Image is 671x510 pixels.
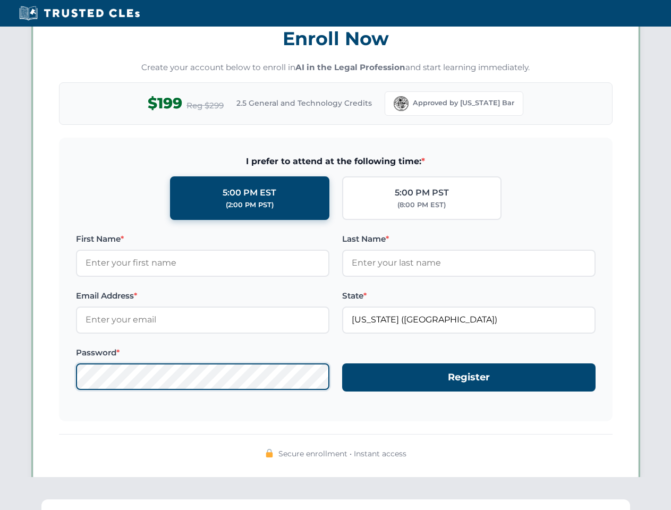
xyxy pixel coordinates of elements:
[342,290,596,302] label: State
[395,186,449,200] div: 5:00 PM PST
[236,97,372,109] span: 2.5 General and Technology Credits
[76,290,329,302] label: Email Address
[397,200,446,210] div: (8:00 PM EST)
[278,448,406,460] span: Secure enrollment • Instant access
[76,233,329,245] label: First Name
[342,233,596,245] label: Last Name
[16,5,143,21] img: Trusted CLEs
[76,307,329,333] input: Enter your email
[342,250,596,276] input: Enter your last name
[413,98,514,108] span: Approved by [US_STATE] Bar
[226,200,274,210] div: (2:00 PM PST)
[342,363,596,392] button: Register
[394,96,409,111] img: Florida Bar
[59,62,613,74] p: Create your account below to enroll in and start learning immediately.
[76,155,596,168] span: I prefer to attend at the following time:
[342,307,596,333] input: Florida (FL)
[295,62,405,72] strong: AI in the Legal Profession
[265,449,274,457] img: 🔒
[223,186,276,200] div: 5:00 PM EST
[186,99,224,112] span: Reg $299
[76,250,329,276] input: Enter your first name
[76,346,329,359] label: Password
[148,91,182,115] span: $199
[59,22,613,55] h3: Enroll Now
